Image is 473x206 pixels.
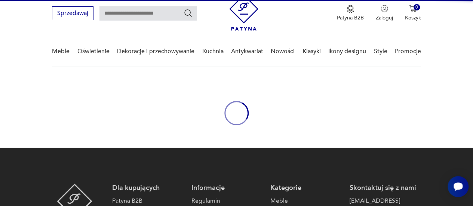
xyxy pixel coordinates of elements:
[349,184,421,193] p: Skontaktuj się z nami
[77,37,110,66] a: Oświetlenie
[112,184,184,193] p: Dla kupujących
[191,196,263,205] a: Regulamin
[395,37,421,66] a: Promocje
[414,4,420,10] div: 0
[112,196,184,205] a: Patyna B2B
[405,5,421,21] button: 0Koszyk
[202,37,223,66] a: Kuchnia
[52,6,93,20] button: Sprzedawaj
[270,196,342,205] a: Meble
[409,5,417,12] img: Ikona koszyka
[191,184,263,193] p: Informacje
[381,5,388,12] img: Ikonka użytkownika
[117,37,194,66] a: Dekoracje i przechowywanie
[52,11,93,16] a: Sprzedawaj
[376,14,393,21] p: Zaloguj
[270,184,342,193] p: Kategorie
[302,37,321,66] a: Klasyki
[52,37,70,66] a: Meble
[337,5,364,21] button: Patyna B2B
[271,37,295,66] a: Nowości
[347,5,354,13] img: Ikona medalu
[231,37,263,66] a: Antykwariat
[184,9,193,18] button: Szukaj
[405,14,421,21] p: Koszyk
[448,176,469,197] iframe: Smartsupp widget button
[376,5,393,21] button: Zaloguj
[337,5,364,21] a: Ikona medaluPatyna B2B
[374,37,387,66] a: Style
[337,14,364,21] p: Patyna B2B
[328,37,366,66] a: Ikony designu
